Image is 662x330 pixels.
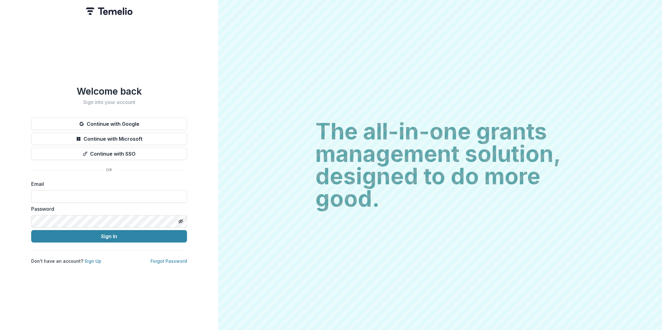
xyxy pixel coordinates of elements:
h1: Welcome back [31,86,187,97]
button: Sign In [31,230,187,243]
a: Sign Up [84,258,101,264]
label: Email [31,180,183,188]
img: Temelio [86,7,132,15]
h2: Sign into your account [31,99,187,105]
p: Don't have an account? [31,258,101,264]
button: Continue with Google [31,118,187,130]
label: Password [31,205,183,213]
button: Continue with SSO [31,148,187,160]
a: Forgot Password [151,258,187,264]
button: Toggle password visibility [176,216,186,226]
button: Continue with Microsoft [31,133,187,145]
